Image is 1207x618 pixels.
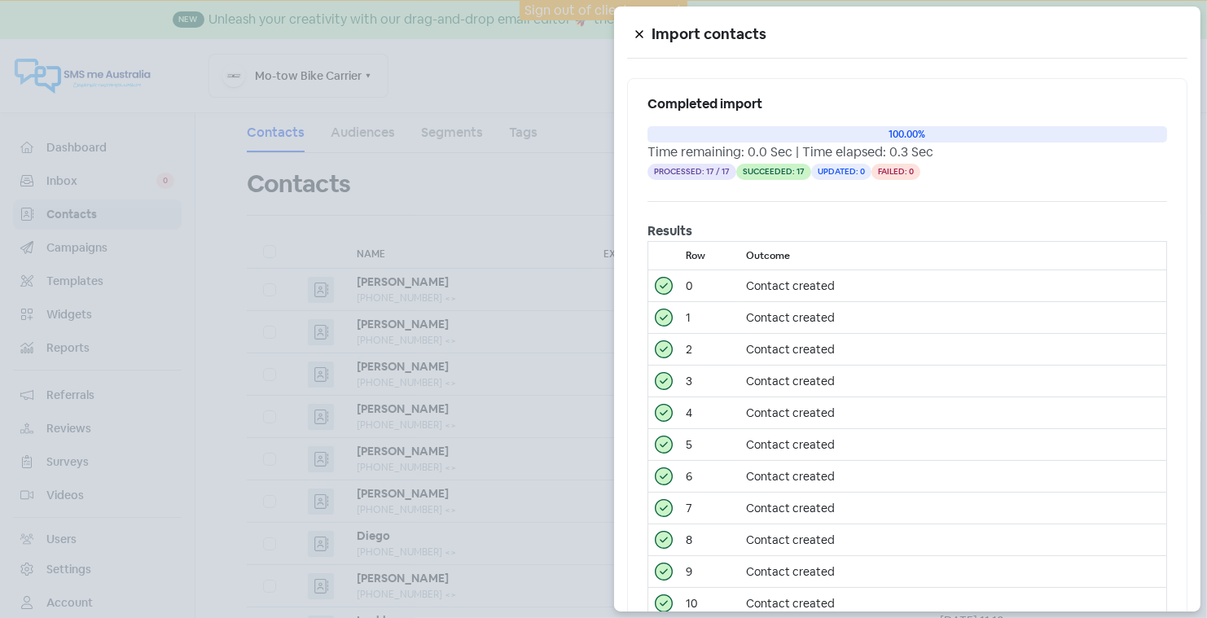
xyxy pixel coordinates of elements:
th: Row [679,242,740,270]
td: 5 [679,429,740,461]
td: 7 [679,493,740,524]
span: Failed: 0 [871,164,920,180]
span: Processed: 17 / 17 [647,164,736,180]
span: Completed import [647,95,762,112]
td: 1 [679,302,740,334]
td: Contact created [740,302,1167,334]
td: Contact created [740,366,1167,397]
td: 0 [679,270,740,302]
td: 8 [679,524,740,556]
span: Succeeded: 17 [736,164,811,180]
b: Results [647,222,692,239]
td: Contact created [740,397,1167,429]
td: Contact created [740,429,1167,461]
div: 100.00% [647,126,1167,142]
th: Outcome [740,242,1167,270]
td: 9 [679,556,740,588]
div: Time remaining: 0.0 Sec | Time elapsed: 0.3 Sec [647,142,1167,162]
td: Contact created [740,461,1167,493]
td: 2 [679,334,740,366]
td: 6 [679,461,740,493]
span: Updated: 0 [811,164,871,180]
td: Contact created [740,524,1167,556]
td: Contact created [740,270,1167,302]
td: Contact created [740,493,1167,524]
td: Contact created [740,556,1167,588]
td: Contact created [740,334,1167,366]
td: 4 [679,397,740,429]
h5: Import contacts [652,22,1187,46]
td: 3 [679,366,740,397]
